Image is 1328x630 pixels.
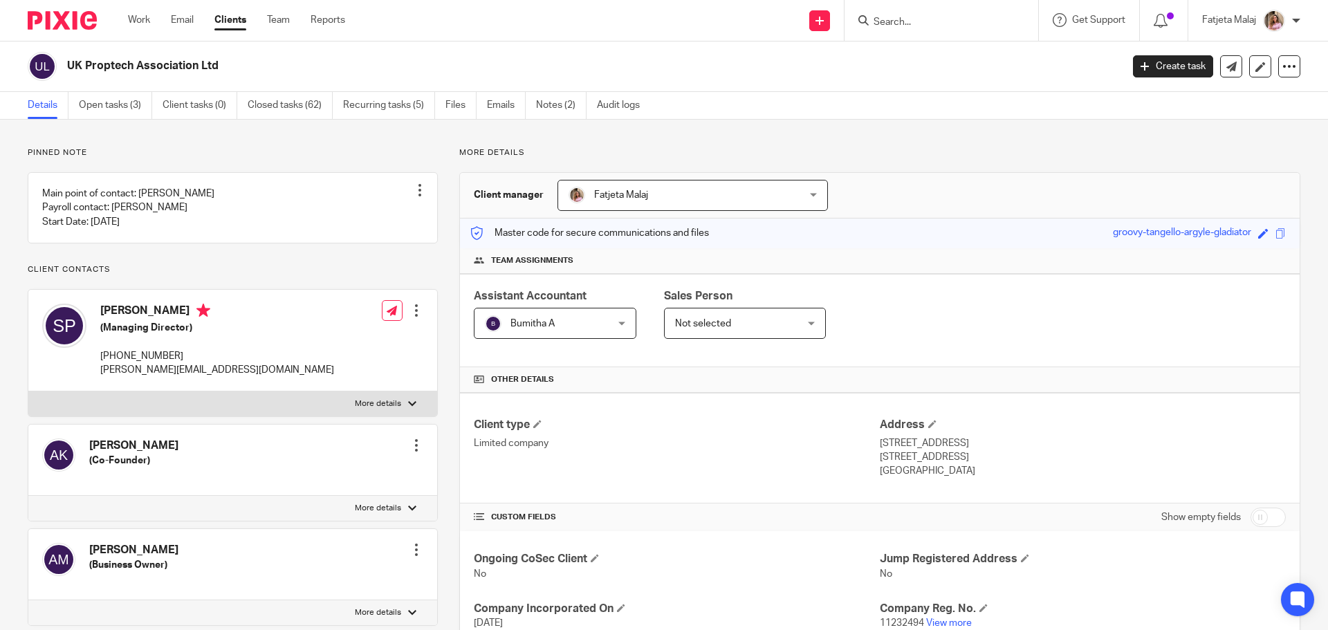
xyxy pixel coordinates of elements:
[880,436,1286,450] p: [STREET_ADDRESS]
[470,226,709,240] p: Master code for secure communications and files
[100,304,334,321] h4: [PERSON_NAME]
[474,418,880,432] h4: Client type
[880,552,1286,566] h4: Jump Registered Address
[664,290,732,302] span: Sales Person
[28,264,438,275] p: Client contacts
[474,436,880,450] p: Limited company
[474,602,880,616] h4: Company Incorporated On
[89,543,178,557] h4: [PERSON_NAME]
[100,349,334,363] p: [PHONE_NUMBER]
[487,92,526,119] a: Emails
[355,398,401,409] p: More details
[214,13,246,27] a: Clients
[171,13,194,27] a: Email
[128,13,150,27] a: Work
[28,92,68,119] a: Details
[267,13,290,27] a: Team
[28,147,438,158] p: Pinned note
[597,92,650,119] a: Audit logs
[445,92,477,119] a: Files
[343,92,435,119] a: Recurring tasks (5)
[536,92,587,119] a: Notes (2)
[42,543,75,576] img: svg%3E
[1263,10,1285,32] img: MicrosoftTeams-image%20(5).png
[79,92,152,119] a: Open tasks (3)
[311,13,345,27] a: Reports
[100,321,334,335] h5: (Managing Director)
[28,52,57,81] img: svg%3E
[880,569,892,579] span: No
[1161,510,1241,524] label: Show empty fields
[459,147,1300,158] p: More details
[163,92,237,119] a: Client tasks (0)
[474,552,880,566] h4: Ongoing CoSec Client
[42,304,86,348] img: svg%3E
[67,59,903,73] h2: UK Proptech Association Ltd
[926,618,972,628] a: View more
[474,188,544,202] h3: Client manager
[248,92,333,119] a: Closed tasks (62)
[474,569,486,579] span: No
[594,190,648,200] span: Fatjeta Malaj
[474,618,503,628] span: [DATE]
[569,187,585,203] img: MicrosoftTeams-image%20(5).png
[42,438,75,472] img: svg%3E
[89,558,178,572] h5: (Business Owner)
[1202,13,1256,27] p: Fatjeta Malaj
[491,255,573,266] span: Team assignments
[355,503,401,514] p: More details
[880,464,1286,478] p: [GEOGRAPHIC_DATA]
[474,290,587,302] span: Assistant Accountant
[880,618,924,628] span: 11232494
[1133,55,1213,77] a: Create task
[89,438,178,453] h4: [PERSON_NAME]
[880,602,1286,616] h4: Company Reg. No.
[196,304,210,317] i: Primary
[880,450,1286,464] p: [STREET_ADDRESS]
[485,315,501,332] img: svg%3E
[355,607,401,618] p: More details
[1113,225,1251,241] div: groovy-tangello-argyle-gladiator
[100,363,334,377] p: [PERSON_NAME][EMAIL_ADDRESS][DOMAIN_NAME]
[675,319,731,328] span: Not selected
[474,512,880,523] h4: CUSTOM FIELDS
[28,11,97,30] img: Pixie
[491,374,554,385] span: Other details
[89,454,178,467] h5: (Co-Founder)
[1072,15,1125,25] span: Get Support
[872,17,997,29] input: Search
[510,319,555,328] span: Bumitha A
[880,418,1286,432] h4: Address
